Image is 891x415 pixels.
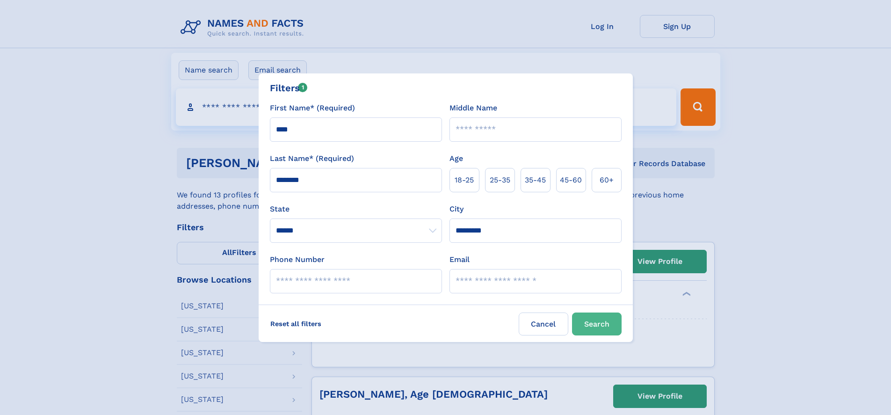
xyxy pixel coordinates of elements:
span: 18‑25 [455,175,474,186]
label: Email [449,254,470,265]
label: Last Name* (Required) [270,153,354,164]
label: State [270,204,442,215]
div: Filters [270,81,308,95]
span: 35‑45 [525,175,546,186]
label: Phone Number [270,254,325,265]
label: First Name* (Required) [270,102,355,114]
label: Age [449,153,463,164]
span: 60+ [600,175,614,186]
button: Search [572,313,622,335]
span: 25‑35 [490,175,510,186]
label: Cancel [519,313,568,335]
label: Middle Name [449,102,497,114]
label: City [449,204,464,215]
span: 45‑60 [560,175,582,186]
label: Reset all filters [264,313,327,335]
